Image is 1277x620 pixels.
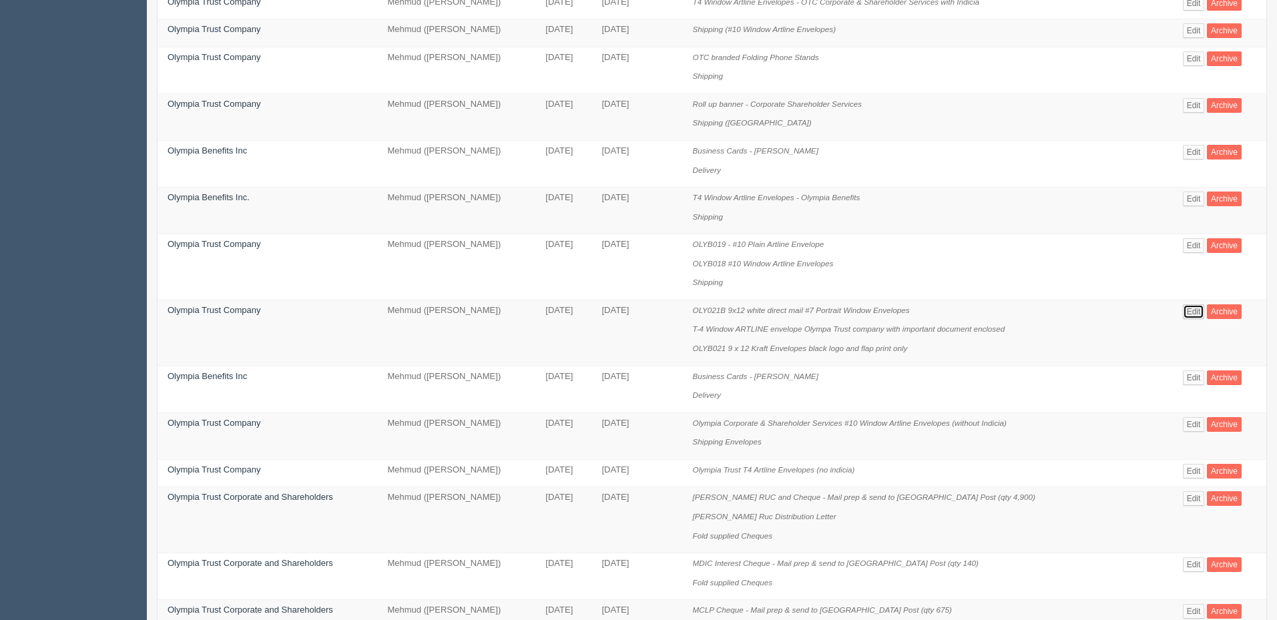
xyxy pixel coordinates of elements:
i: Roll up banner - Corporate Shareholder Services [693,99,862,108]
td: Mehmud ([PERSON_NAME]) [377,412,535,459]
i: Shipping Envelopes [693,437,762,446]
a: Olympia Trust Company [168,24,260,34]
i: OLYB018 #10 Window Artline Envelopes [693,259,834,268]
td: [DATE] [535,93,591,140]
a: Archive [1207,238,1242,253]
td: Mehmud ([PERSON_NAME]) [377,300,535,366]
a: Olympia Trust Company [168,239,260,249]
a: Olympia Trust Corporate and Shareholders [168,558,333,568]
td: [DATE] [591,300,682,366]
a: Olympia Trust Company [168,418,260,428]
a: Edit [1183,304,1205,319]
i: MCLP Cheque - Mail prep & send to [GEOGRAPHIC_DATA] Post (qty 675) [693,605,952,614]
td: [DATE] [591,47,682,93]
a: Edit [1183,417,1205,432]
a: Archive [1207,417,1242,432]
td: Mehmud ([PERSON_NAME]) [377,19,535,47]
td: [DATE] [535,366,591,412]
a: Archive [1207,464,1242,479]
i: Shipping [693,278,724,286]
a: Edit [1183,23,1205,38]
a: Olympia Benefits Inc [168,371,247,381]
a: Olympia Trust Company [168,99,260,109]
a: Archive [1207,557,1242,572]
a: Edit [1183,604,1205,619]
a: Edit [1183,491,1205,506]
i: Fold supplied Cheques [693,578,773,587]
a: Archive [1207,304,1242,319]
i: Shipping ([GEOGRAPHIC_DATA]) [693,118,812,127]
a: Olympia Trust Company [168,464,260,475]
a: Olympia Trust Company [168,52,260,62]
i: OLY021B 9x12 white direct mail #7 Portrait Window Envelopes [693,306,910,314]
i: Shipping [693,71,724,80]
td: Mehmud ([PERSON_NAME]) [377,553,535,600]
td: [DATE] [591,366,682,412]
a: Edit [1183,98,1205,113]
td: [DATE] [535,300,591,366]
a: Archive [1207,145,1242,160]
a: Edit [1183,238,1205,253]
td: [DATE] [535,188,591,234]
i: OTC branded Folding Phone Stands [693,53,819,61]
i: Business Cards - [PERSON_NAME] [693,372,818,380]
a: Olympia Benefits Inc. [168,192,250,202]
td: [DATE] [591,93,682,140]
td: [DATE] [591,19,682,47]
td: [DATE] [591,188,682,234]
td: [DATE] [535,47,591,93]
td: [DATE] [535,487,591,553]
a: Edit [1183,145,1205,160]
td: Mehmud ([PERSON_NAME]) [377,366,535,412]
td: Mehmud ([PERSON_NAME]) [377,234,535,300]
a: Archive [1207,491,1242,506]
td: [DATE] [535,19,591,47]
a: Archive [1207,98,1242,113]
td: Mehmud ([PERSON_NAME]) [377,487,535,553]
i: Business Cards - [PERSON_NAME] [693,146,818,155]
a: Edit [1183,464,1205,479]
td: [DATE] [535,234,591,300]
a: Edit [1183,557,1205,572]
i: Delivery [693,166,721,174]
a: Archive [1207,51,1242,66]
i: [PERSON_NAME] RUC and Cheque - Mail prep & send to [GEOGRAPHIC_DATA] Post (qty 4,900) [693,493,1035,501]
i: T4 Window Artline Envelopes - Olympia Benefits [693,193,860,202]
td: Mehmud ([PERSON_NAME]) [377,47,535,93]
i: OLYB021 9 x 12 Kraft Envelopes black logo and flap print only [693,344,908,352]
i: Delivery [693,390,721,399]
td: [DATE] [535,140,591,187]
i: Olympia Trust T4 Artline Envelopes (no indicia) [693,465,855,474]
a: Olympia Benefits Inc [168,145,247,156]
i: Olympia Corporate & Shareholder Services #10 Window Artline Envelopes (without Indicia) [693,418,1007,427]
a: Olympia Trust Corporate and Shareholders [168,492,333,502]
td: [DATE] [591,234,682,300]
td: [DATE] [535,412,591,459]
i: [PERSON_NAME] Ruc Distribution Letter [693,512,836,521]
td: [DATE] [591,459,682,487]
td: [DATE] [591,487,682,553]
td: [DATE] [535,459,591,487]
a: Olympia Trust Company [168,305,260,315]
a: Archive [1207,192,1242,206]
i: T-4 Window ARTLINE envelope Olympa Trust company with important document enclosed [693,324,1005,333]
td: [DATE] [535,553,591,600]
td: [DATE] [591,553,682,600]
a: Archive [1207,370,1242,385]
a: Edit [1183,192,1205,206]
i: Shipping (#10 Window Artline Envelopes) [693,25,836,33]
td: Mehmud ([PERSON_NAME]) [377,459,535,487]
i: MDIC Interest Cheque - Mail prep & send to [GEOGRAPHIC_DATA] Post (qty 140) [693,559,979,567]
td: [DATE] [591,412,682,459]
a: Archive [1207,604,1242,619]
td: Mehmud ([PERSON_NAME]) [377,188,535,234]
a: Archive [1207,23,1242,38]
td: [DATE] [591,140,682,187]
td: Mehmud ([PERSON_NAME]) [377,140,535,187]
a: Olympia Trust Corporate and Shareholders [168,605,333,615]
td: Mehmud ([PERSON_NAME]) [377,93,535,140]
i: Fold supplied Cheques [693,531,773,540]
i: OLYB019 - #10 Plain Artline Envelope [693,240,824,248]
a: Edit [1183,370,1205,385]
a: Edit [1183,51,1205,66]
